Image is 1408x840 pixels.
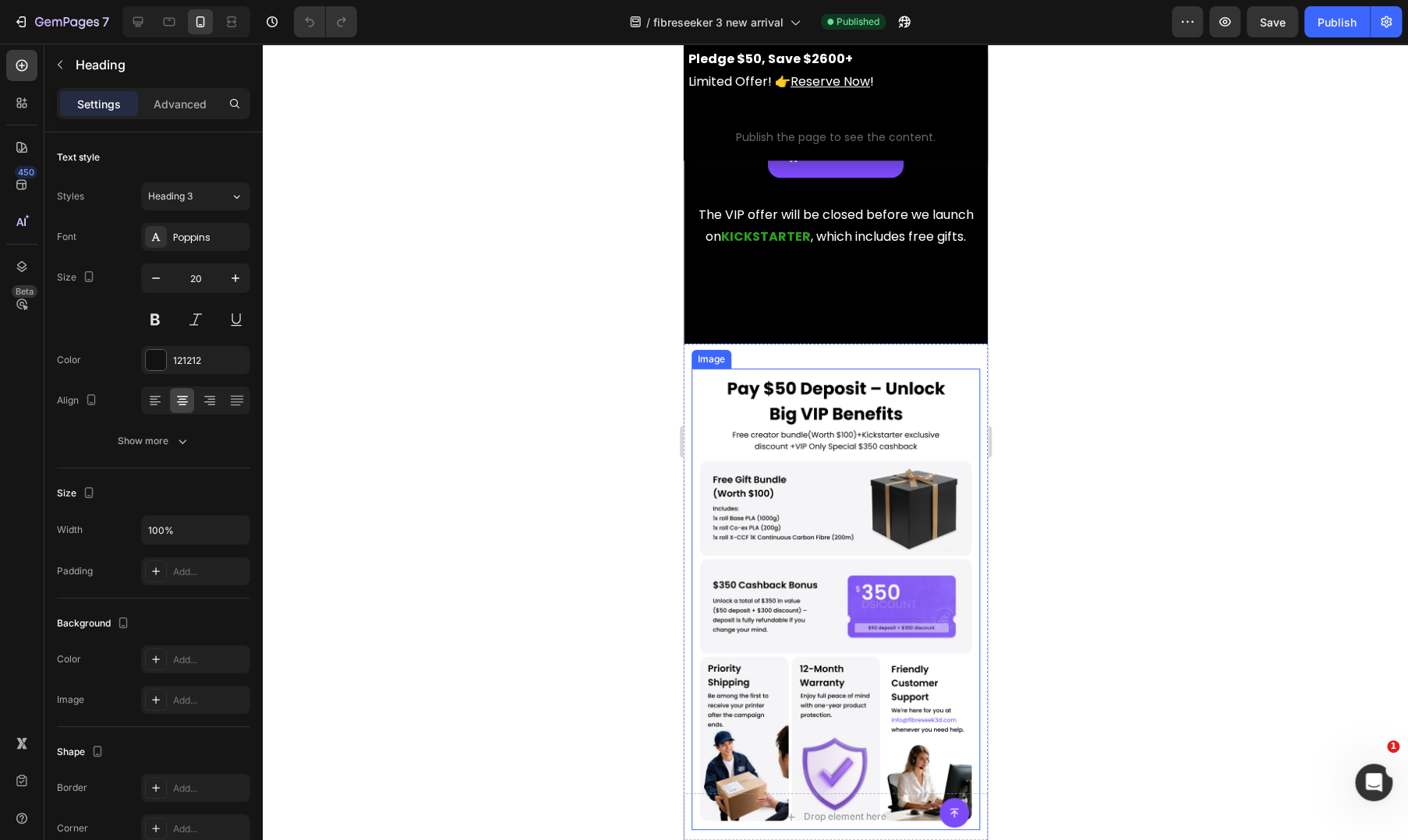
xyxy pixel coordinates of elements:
[1247,6,1298,37] button: Save
[102,12,109,31] p: 7
[1318,14,1357,30] div: Publish
[1304,6,1370,37] button: Publish
[154,96,207,112] p: Advanced
[173,231,246,245] div: Poppins
[1387,740,1399,753] span: 1
[6,6,116,37] button: 7
[148,189,193,203] span: Heading 3
[57,523,83,537] div: Width
[12,285,37,298] div: Beta
[646,14,650,30] span: /
[653,14,784,30] span: fibreseeker 3 new arrival
[141,182,250,210] button: Heading 3
[142,516,249,544] input: Auto
[57,483,98,504] div: Size
[837,15,879,29] span: Published
[57,693,84,707] div: Image
[294,6,357,37] div: Undo/Redo
[684,44,988,840] iframe: Design area
[57,652,81,666] div: Color
[173,782,246,796] div: Add...
[57,267,98,288] div: Size
[57,821,88,835] div: Corner
[77,96,121,112] p: Settings
[57,390,101,411] div: Align
[57,353,81,367] div: Color
[1355,764,1392,801] iframe: Intercom live chat
[57,564,93,578] div: Padding
[173,354,246,368] div: 121212
[15,166,37,178] div: 450
[1260,16,1286,29] span: Save
[57,613,133,634] div: Background
[173,565,246,579] div: Add...
[57,781,87,795] div: Border
[57,230,76,244] div: Font
[76,55,244,74] p: Heading
[173,822,246,836] div: Add...
[57,150,100,164] div: Text style
[118,433,190,449] div: Show more
[173,694,246,708] div: Add...
[57,427,250,455] button: Show more
[57,189,84,203] div: Styles
[57,742,107,763] div: Shape
[173,653,246,667] div: Add...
